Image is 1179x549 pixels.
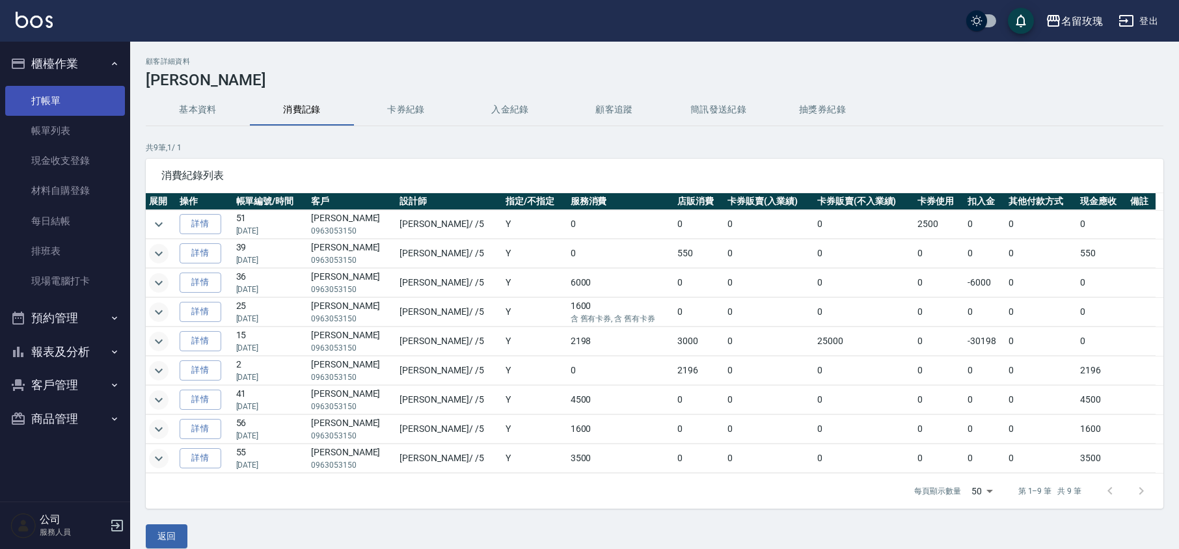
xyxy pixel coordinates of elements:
button: 預約管理 [5,301,125,335]
td: 39 [233,239,308,268]
td: 0 [674,210,724,239]
td: [PERSON_NAME] / /5 [396,415,502,444]
td: -6000 [964,269,1005,297]
td: [PERSON_NAME] [308,269,396,297]
td: [PERSON_NAME] [308,210,396,239]
p: 0963053150 [311,284,393,295]
th: 設計師 [396,193,502,210]
td: 0 [1005,239,1077,268]
td: 0 [724,210,814,239]
td: 51 [233,210,308,239]
th: 現金應收 [1077,193,1127,210]
a: 詳情 [180,243,221,263]
button: expand row [149,390,169,410]
a: 現場電腦打卡 [5,266,125,296]
td: 550 [1077,239,1127,268]
button: 卡券紀錄 [354,94,458,126]
td: Y [502,327,567,356]
h5: 公司 [40,513,106,526]
th: 服務消費 [567,193,675,210]
p: 含 舊有卡券, 含 舊有卡券 [571,313,671,325]
p: 共 9 筆, 1 / 1 [146,142,1163,154]
td: Y [502,386,567,414]
button: 顧客追蹤 [562,94,666,126]
td: [PERSON_NAME] / /5 [396,356,502,385]
td: 0 [964,444,1005,473]
p: 第 1–9 筆 共 9 筆 [1018,485,1081,497]
p: 0963053150 [311,313,393,325]
td: [PERSON_NAME] [308,386,396,414]
p: 0963053150 [311,342,393,354]
td: 0 [914,327,964,356]
td: 0 [724,327,814,356]
td: 0 [914,269,964,297]
a: 詳情 [180,273,221,293]
td: Y [502,444,567,473]
td: 0 [724,444,814,473]
th: 卡券販賣(不入業績) [814,193,914,210]
p: [DATE] [236,342,305,354]
td: 0 [724,415,814,444]
td: 0 [914,298,964,327]
td: 56 [233,415,308,444]
button: expand row [149,244,169,263]
button: 返回 [146,524,187,548]
th: 卡券使用 [914,193,964,210]
td: 0 [567,239,675,268]
button: 消費記錄 [250,94,354,126]
td: 3000 [674,327,724,356]
button: expand row [149,302,169,322]
button: 抽獎券紀錄 [770,94,874,126]
a: 每日結帳 [5,206,125,236]
a: 詳情 [180,448,221,468]
a: 排班表 [5,236,125,266]
td: 0 [1005,269,1077,297]
td: 2 [233,356,308,385]
h3: [PERSON_NAME] [146,71,1163,89]
a: 詳情 [180,214,221,234]
td: Y [502,415,567,444]
td: 0 [724,386,814,414]
td: 55 [233,444,308,473]
td: 25 [233,298,308,327]
td: 0 [814,239,914,268]
td: 25000 [814,327,914,356]
p: [DATE] [236,313,305,325]
td: 0 [814,298,914,327]
td: [PERSON_NAME] / /5 [396,210,502,239]
td: 0 [724,269,814,297]
td: [PERSON_NAME] [308,298,396,327]
a: 材料自購登錄 [5,176,125,206]
button: save [1008,8,1034,34]
td: 0 [674,386,724,414]
p: 0963053150 [311,254,393,266]
a: 詳情 [180,360,221,381]
td: -30198 [964,327,1005,356]
a: 帳單列表 [5,116,125,146]
td: 36 [233,269,308,297]
td: 0 [914,444,964,473]
th: 扣入金 [964,193,1005,210]
td: Y [502,210,567,239]
p: [DATE] [236,254,305,266]
button: expand row [149,215,169,234]
button: 名留玫瑰 [1040,8,1108,34]
p: [DATE] [236,225,305,237]
div: 50 [966,474,997,509]
td: 0 [914,415,964,444]
p: [DATE] [236,430,305,442]
td: 0 [1005,386,1077,414]
p: 0963053150 [311,459,393,471]
p: 每頁顯示數量 [914,485,961,497]
button: 商品管理 [5,402,125,436]
button: expand row [149,420,169,439]
th: 指定/不指定 [502,193,567,210]
td: 0 [567,356,675,385]
td: 0 [1077,327,1127,356]
td: 3500 [567,444,675,473]
th: 卡券販賣(入業績) [724,193,814,210]
td: 4500 [567,386,675,414]
p: [DATE] [236,401,305,412]
h2: 顧客詳細資料 [146,57,1163,66]
td: 2196 [1077,356,1127,385]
